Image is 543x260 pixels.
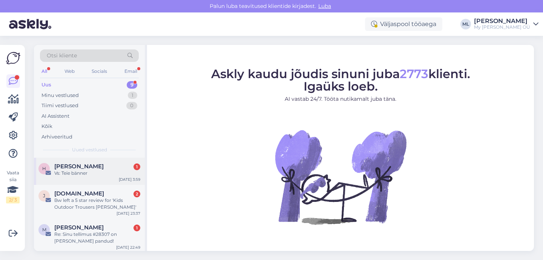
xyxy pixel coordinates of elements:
[474,18,538,30] a: [PERSON_NAME]My [PERSON_NAME] OÜ
[40,66,49,76] div: All
[211,66,470,93] span: Askly kaudu jõudis sinuni juba klienti. Igaüks loeb.
[41,123,52,130] div: Kõik
[117,211,140,216] div: [DATE] 23:37
[316,3,333,9] span: Luba
[47,52,77,60] span: Otsi kliente
[365,17,442,31] div: Väljaspool tööaega
[460,19,471,29] div: ML
[6,197,20,203] div: 2 / 3
[63,66,76,76] div: Web
[54,190,104,197] span: Judge.me
[42,227,46,232] span: M
[474,18,530,24] div: [PERSON_NAME]
[133,191,140,197] div: 2
[41,133,72,141] div: Arhiveeritud
[6,51,20,65] img: Askly Logo
[123,66,139,76] div: Email
[41,112,69,120] div: AI Assistent
[72,146,107,153] span: Uued vestlused
[42,166,46,171] span: H
[41,81,51,89] div: Uus
[90,66,109,76] div: Socials
[54,163,104,170] span: Helena Ruudi
[54,170,140,177] div: Vs: Teie bänner
[474,24,530,30] div: My [PERSON_NAME] OÜ
[43,193,45,198] span: J
[211,95,470,103] p: AI vastab 24/7. Tööta nutikamalt juba täna.
[54,231,140,245] div: Re: Sinu tellimus #28307 on [PERSON_NAME] pandud!
[54,197,140,211] div: Bw left a 5 star review for 'Kids Outdoor Trousers [PERSON_NAME]'
[133,225,140,231] div: 1
[6,169,20,203] div: Vaata siia
[400,66,428,81] span: 2773
[128,92,137,99] div: 1
[41,92,79,99] div: Minu vestlused
[41,102,78,109] div: Tiimi vestlused
[273,109,408,245] img: No Chat active
[119,177,140,182] div: [DATE] 3:59
[126,102,137,109] div: 0
[116,245,140,250] div: [DATE] 22:49
[127,81,137,89] div: 9
[54,224,104,231] span: Marleen Lillemaa
[133,163,140,170] div: 1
